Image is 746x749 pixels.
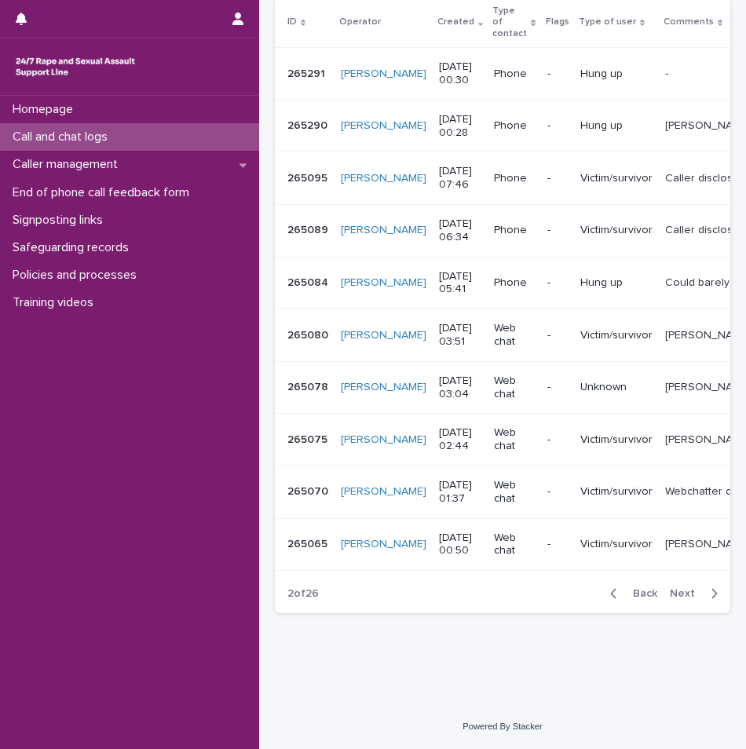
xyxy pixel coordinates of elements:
p: 2 of 26 [275,575,331,613]
p: Phone [494,224,534,237]
a: [PERSON_NAME] [341,276,426,290]
p: Hung up [580,276,653,290]
p: Type of contact [492,2,527,42]
p: 265078 [287,378,331,394]
p: [DATE] 00:30 [439,60,481,87]
p: Phone [494,68,534,81]
p: 265070 [287,482,331,499]
p: Hung up [580,68,653,81]
p: Unknown [580,381,653,394]
p: 265065 [287,535,331,551]
a: [PERSON_NAME] [341,119,426,133]
p: - [547,119,568,133]
img: rhQMoQhaT3yELyF149Cw [13,51,138,82]
p: 265290 [287,116,331,133]
p: Web chat [494,426,534,453]
p: - [547,381,568,394]
p: 265095 [287,169,331,185]
p: 265089 [287,221,331,237]
p: Policies and processes [6,268,149,283]
p: Caller management [6,157,130,172]
p: Call and chat logs [6,130,120,144]
a: [PERSON_NAME] [341,172,426,185]
p: Homepage [6,102,86,117]
p: - [547,538,568,551]
p: Victim/survivor [580,433,653,447]
p: 265084 [287,273,331,290]
p: - [547,433,568,447]
button: Next [664,586,730,601]
a: [PERSON_NAME] [341,538,426,551]
p: Phone [494,119,534,133]
p: Victim/survivor [580,172,653,185]
p: Web chat [494,322,534,349]
p: [DATE] 07:46 [439,165,481,192]
a: [PERSON_NAME] [341,381,426,394]
p: Web chat [494,374,534,401]
p: 265075 [287,430,331,447]
p: Victim/survivor [580,485,653,499]
a: Powered By Stacker [463,722,542,731]
p: Phone [494,276,534,290]
p: Signposting links [6,213,115,228]
a: [PERSON_NAME] [341,485,426,499]
p: Victim/survivor [580,224,653,237]
p: [DATE] 06:34 [439,217,481,244]
p: Victim/survivor [580,329,653,342]
p: [DATE] 00:28 [439,113,481,140]
p: - [547,172,568,185]
p: Operator [339,13,381,31]
p: - [547,68,568,81]
p: [DATE] 03:04 [439,374,481,401]
p: Comments [664,13,714,31]
p: Web chat [494,532,534,558]
p: Created [437,13,474,31]
p: Safeguarding records [6,240,141,255]
span: Next [670,588,704,599]
a: [PERSON_NAME] [341,68,426,81]
p: [DATE] 05:41 [439,270,481,297]
p: 265080 [287,326,331,342]
p: [DATE] 01:37 [439,479,481,506]
span: Back [623,588,657,599]
a: [PERSON_NAME] [341,433,426,447]
p: Hung up [580,119,653,133]
button: Back [598,586,664,601]
p: Victim/survivor [580,538,653,551]
p: Training videos [6,295,106,310]
p: Web chat [494,479,534,506]
p: - [547,224,568,237]
p: [DATE] 03:51 [439,322,481,349]
p: - [547,329,568,342]
p: Phone [494,172,534,185]
p: ID [287,13,297,31]
p: [DATE] 00:50 [439,532,481,558]
p: - [547,276,568,290]
p: Flags [546,13,569,31]
p: - [665,64,671,81]
p: End of phone call feedback form [6,185,202,200]
a: [PERSON_NAME] [341,224,426,237]
p: Type of user [579,13,636,31]
p: - [547,485,568,499]
a: [PERSON_NAME] [341,329,426,342]
p: [DATE] 02:44 [439,426,481,453]
p: 265291 [287,64,328,81]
